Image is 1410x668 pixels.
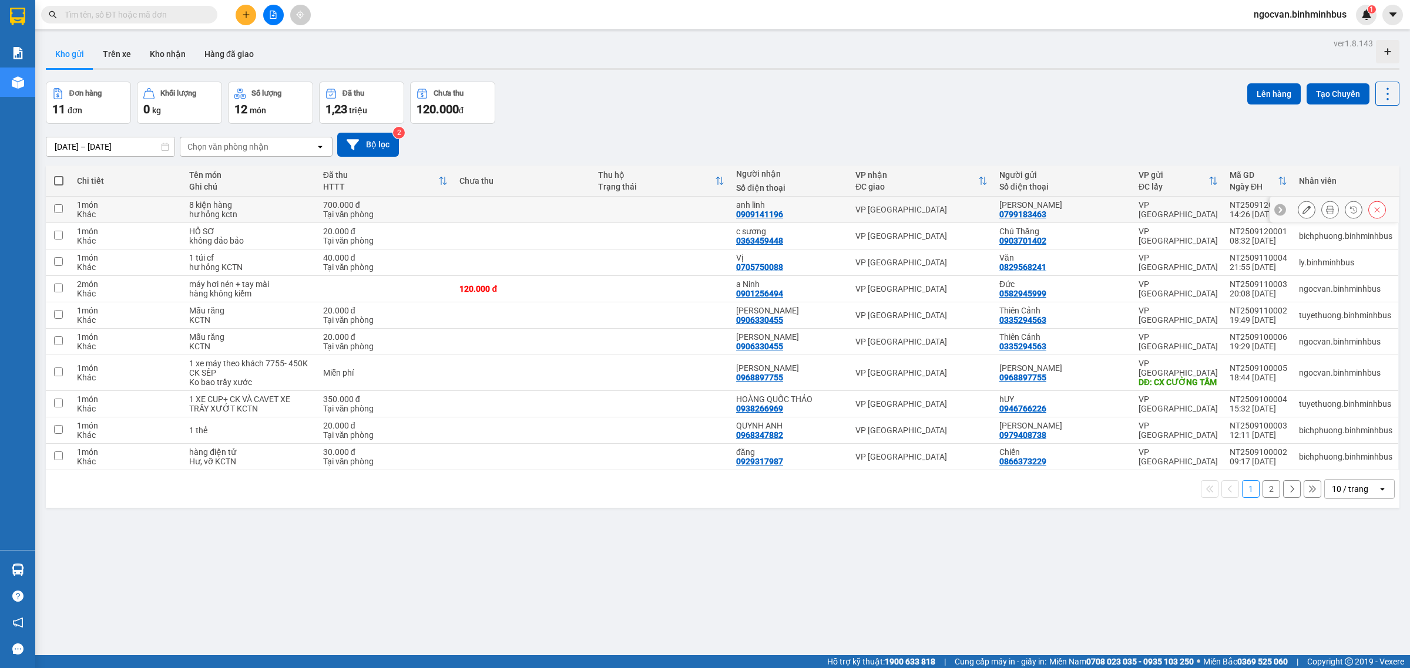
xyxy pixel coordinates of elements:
div: C Phương [999,363,1127,373]
div: Tại văn phòng [323,262,448,272]
th: Toggle SortBy [850,166,993,197]
div: a Ninh [736,279,844,289]
div: VP [GEOGRAPHIC_DATA] [1139,394,1218,413]
div: 1 món [77,253,177,262]
div: ngocvan.binhminhbus [1299,337,1392,346]
span: Miền Bắc [1203,655,1288,668]
svg: open [1378,484,1387,494]
div: bichphuong.binhminhbus [1299,231,1392,241]
div: NT2509100003 [1230,421,1287,430]
div: ĐC lấy [1139,182,1208,191]
span: Miền Nam [1049,655,1194,668]
div: 20.000 đ [323,306,448,315]
div: Số điện thoại [736,183,844,193]
div: Vị [736,253,844,262]
div: NT2509110002 [1230,306,1287,315]
div: Chi tiết [77,176,177,185]
div: NT2509100005 [1230,363,1287,373]
div: VP [GEOGRAPHIC_DATA] [1139,279,1218,298]
div: 1 món [77,227,177,236]
div: VP [GEOGRAPHIC_DATA] [855,426,988,435]
div: NT2509110004 [1230,253,1287,262]
img: warehouse-icon [12,564,24,576]
button: Trên xe [93,40,140,68]
button: aim [290,5,311,25]
div: VP [GEOGRAPHIC_DATA] [855,231,988,241]
div: Ko bao trầy xước [189,377,311,387]
img: logo-vxr [10,8,25,25]
input: Tìm tên, số ĐT hoặc mã đơn [65,8,203,21]
span: file-add [269,11,277,19]
div: Chưa thu [434,89,464,97]
span: aim [296,11,304,19]
div: 0903701402 [999,236,1046,245]
div: KCTN [189,315,311,325]
span: notification [12,617,23,628]
div: 20:08 [DATE] [1230,289,1287,298]
div: 0705750088 [736,262,783,272]
div: VP [GEOGRAPHIC_DATA] [855,284,988,293]
div: VP [GEOGRAPHIC_DATA] [1139,359,1218,377]
div: VP [GEOGRAPHIC_DATA] [855,258,988,267]
div: 0968347882 [736,430,783,440]
div: 19:49 [DATE] [1230,315,1287,325]
div: Mẫu răng [189,306,311,315]
th: Toggle SortBy [1133,166,1224,197]
div: Hư, vỡ KCTN [189,457,311,466]
div: ngocvan.binhminhbus [1299,368,1392,377]
div: VP [GEOGRAPHIC_DATA] [855,368,988,377]
div: Mã GD [1230,170,1278,180]
div: 20.000 đ [323,227,448,236]
div: 120.000 đ [459,284,586,293]
div: ver 1.8.143 [1334,37,1373,50]
div: 0829568241 [999,262,1046,272]
div: ĐC giao [855,182,978,191]
div: Khác [77,404,177,413]
div: VP [GEOGRAPHIC_DATA] [1139,306,1218,325]
div: 30.000 đ [323,447,448,457]
div: HỒ SƠ [189,227,311,236]
div: Thiên Cảnh [999,306,1127,315]
div: bichphuong.binhminhbus [1299,452,1392,461]
div: Tại văn phòng [323,342,448,351]
div: Người nhận [736,169,844,178]
div: hUY [999,394,1127,404]
div: Chiến [999,447,1127,457]
span: 1 [1369,5,1374,14]
span: question-circle [12,591,23,602]
div: Khác [77,315,177,325]
th: Toggle SortBy [592,166,730,197]
div: DĐ: CX CƯỜNG TÂM [1139,377,1218,387]
div: HOÀNG QUỐC THẢO [736,394,844,404]
img: solution-icon [12,47,24,59]
strong: 1900 633 818 [885,657,935,666]
div: 2 món [77,279,177,289]
div: Sửa đơn hàng [1298,201,1315,218]
div: hàng điện tử [189,447,311,457]
button: Kho nhận [140,40,195,68]
div: c sương [736,227,844,236]
button: Kho gửi [46,40,93,68]
div: VP [GEOGRAPHIC_DATA] [1139,200,1218,219]
div: VP gửi [1139,170,1208,180]
button: file-add [263,5,284,25]
div: Tại văn phòng [323,457,448,466]
div: QUYNH ANH [736,421,844,430]
strong: 0708 023 035 - 0935 103 250 [1086,657,1194,666]
button: 1 [1242,480,1260,498]
div: 1 thẻ [189,426,311,435]
div: VP [GEOGRAPHIC_DATA] [1139,253,1218,272]
span: món [250,106,266,115]
span: copyright [1345,657,1353,666]
div: 1 món [77,200,177,210]
span: kg [152,106,161,115]
sup: 2 [393,127,405,139]
div: 0909141196 [736,210,783,219]
div: VP [GEOGRAPHIC_DATA] [855,311,988,320]
button: plus [236,5,256,25]
div: Trạng thái [598,182,715,191]
svg: open [315,142,325,151]
div: 20.000 đ [323,332,448,342]
button: Hàng đã giao [195,40,263,68]
div: Tiến Dũng [999,200,1127,210]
